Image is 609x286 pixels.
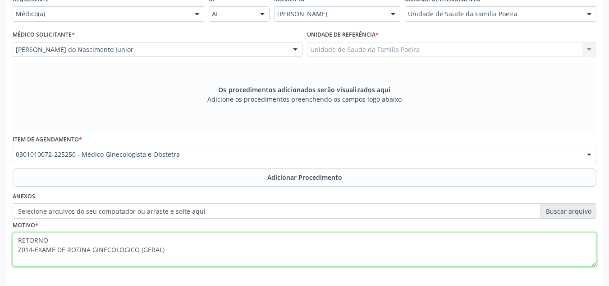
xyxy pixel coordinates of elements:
span: [PERSON_NAME] [277,9,382,19]
span: Adicionar Procedimento [267,173,342,182]
label: Unidade de referência [307,28,379,42]
label: Item de agendamento [13,133,82,147]
span: Adicione os procedimentos preenchendo os campos logo abaixo [207,94,402,104]
label: Anexos [13,190,35,204]
span: Unidade de Saude da Familia Poeira [408,9,578,19]
span: 0301010072-225250 - Médico Ginecologista e Obstetra [16,150,578,159]
label: Médico Solicitante [13,28,75,42]
span: Médico(a) [16,9,186,19]
button: Adicionar Procedimento [13,169,596,187]
span: AL [212,9,251,19]
span: Os procedimentos adicionados serão visualizados aqui [218,85,390,94]
label: Motivo [13,219,38,233]
span: [PERSON_NAME] do Nascimento Junior [16,45,284,54]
